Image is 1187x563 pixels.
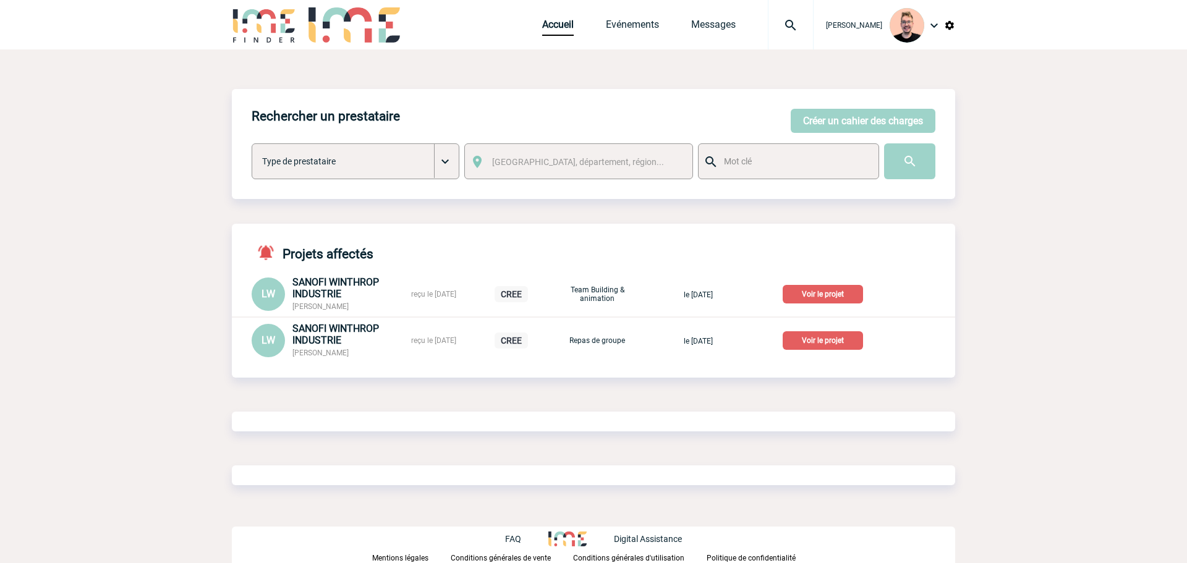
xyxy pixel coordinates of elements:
[252,243,373,261] h4: Projets affectés
[451,551,573,563] a: Conditions générales de vente
[252,109,400,124] h4: Rechercher un prestataire
[573,551,707,563] a: Conditions générales d'utilisation
[292,276,379,300] span: SANOFI WINTHROP INDUSTRIE
[262,288,275,300] span: LW
[232,7,296,43] img: IME-Finder
[372,551,451,563] a: Mentions légales
[548,531,587,546] img: http://www.idealmeetingsevents.fr/
[372,554,428,562] p: Mentions légales
[292,323,379,346] span: SANOFI WINTHROP INDUSTRIE
[411,290,456,298] span: reçu le [DATE]
[495,286,528,302] p: CREE
[691,19,736,36] a: Messages
[566,286,628,303] p: Team Building & animation
[505,532,548,544] a: FAQ
[783,334,868,345] a: Voir le projet
[492,157,664,167] span: [GEOGRAPHIC_DATA], département, région...
[783,285,863,303] p: Voir le projet
[542,19,574,36] a: Accueil
[890,8,924,43] img: 129741-1.png
[566,336,628,345] p: Repas de groupe
[826,21,882,30] span: [PERSON_NAME]
[606,19,659,36] a: Evénements
[707,551,815,563] a: Politique de confidentialité
[451,554,551,562] p: Conditions générales de vente
[495,332,528,349] p: CREE
[257,243,283,261] img: notifications-active-24-px-r.png
[505,534,521,544] p: FAQ
[684,290,713,299] span: le [DATE]
[573,554,684,562] p: Conditions générales d'utilisation
[411,336,456,345] span: reçu le [DATE]
[292,302,349,311] span: [PERSON_NAME]
[707,554,796,562] p: Politique de confidentialité
[884,143,935,179] input: Submit
[783,331,863,350] p: Voir le projet
[783,287,868,299] a: Voir le projet
[262,334,275,346] span: LW
[684,337,713,345] span: le [DATE]
[292,349,349,357] span: [PERSON_NAME]
[614,534,682,544] p: Digital Assistance
[721,153,867,169] input: Mot clé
